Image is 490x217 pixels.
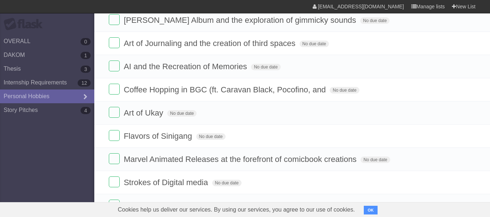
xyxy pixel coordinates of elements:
span: Coffee Hopping in BGC (ft. Caravan Black, Pocofino, and [124,85,328,94]
span: Flavors of Sinigang [124,132,194,141]
span: No due date [330,87,359,93]
span: Art of Resistance [124,201,186,210]
button: OK [364,206,378,214]
span: Cookies help us deliver our services. By using our services, you agree to our use of cookies. [111,203,362,217]
label: Done [109,107,120,118]
label: Done [109,200,120,210]
span: Art of Journaling and the creation of third spaces [124,39,297,48]
b: 4 [81,107,91,114]
span: No due date [251,64,280,70]
div: Flask [4,18,47,31]
span: No due date [196,133,226,140]
b: 12 [78,79,91,87]
b: 1 [81,52,91,59]
span: No due date [360,17,390,24]
label: Done [109,14,120,25]
span: No due date [167,110,197,117]
label: Done [109,130,120,141]
span: No due date [212,180,242,186]
b: 3 [81,66,91,73]
span: Art of Ukay [124,108,165,117]
span: Marvel Animated Releases at the forefront of comicbook creations [124,155,358,164]
span: Strokes of Digital media [124,178,210,187]
b: 0 [81,38,91,45]
label: Done [109,84,120,95]
label: Done [109,37,120,48]
span: [PERSON_NAME] Album and the exploration of gimmicky sounds [124,16,358,25]
span: No due date [361,157,390,163]
label: Done [109,60,120,71]
label: Done [109,153,120,164]
label: Done [109,176,120,187]
span: AI and the Recreation of Memories [124,62,249,71]
span: No due date [300,41,329,47]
